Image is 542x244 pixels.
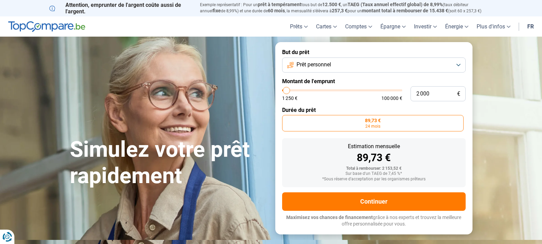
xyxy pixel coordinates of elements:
div: Total à rembourser: 2 153,52 € [288,166,460,171]
span: € [457,91,460,97]
span: prêt à tempérament [258,2,301,7]
span: 89,73 € [365,118,381,123]
a: Énergie [441,16,472,37]
span: TAEG (Taux annuel effectif global) de 8,99% [348,2,443,7]
span: 257,3 € [332,8,348,13]
p: grâce à nos experts et trouvez la meilleure offre personnalisée pour vous. [282,214,466,228]
span: 1 250 € [282,96,298,101]
a: Cartes [312,16,341,37]
img: TopCompare [8,21,85,32]
label: But du prêt [282,49,466,55]
a: Épargne [376,16,410,37]
a: fr [523,16,538,37]
span: Prêt personnel [297,61,331,68]
button: Prêt personnel [282,57,466,73]
span: 24 mois [365,124,380,128]
p: Exemple représentatif : Pour un tous but de , un (taux débiteur annuel de 8,99%) et une durée de ... [200,2,493,14]
a: Prêts [286,16,312,37]
h1: Simulez votre prêt rapidement [70,137,267,189]
button: Continuer [282,192,466,211]
span: montant total à rembourser de 15.438 € [362,8,448,13]
label: Durée du prêt [282,107,466,113]
label: Montant de l'emprunt [282,78,466,85]
span: fixe [213,8,221,13]
span: 60 mois [268,8,285,13]
div: *Sous réserve d'acceptation par les organismes prêteurs [288,177,460,182]
div: Sur base d'un TAEG de 7,45 %* [288,171,460,176]
p: Attention, emprunter de l'argent coûte aussi de l'argent. [49,2,192,15]
div: 89,73 € [288,153,460,163]
span: Maximisez vos chances de financement [286,215,373,220]
div: Estimation mensuelle [288,144,460,149]
a: Comptes [341,16,376,37]
a: Plus d'infos [472,16,515,37]
a: Investir [410,16,441,37]
span: 12.500 € [322,2,341,7]
span: 100 000 € [381,96,402,101]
